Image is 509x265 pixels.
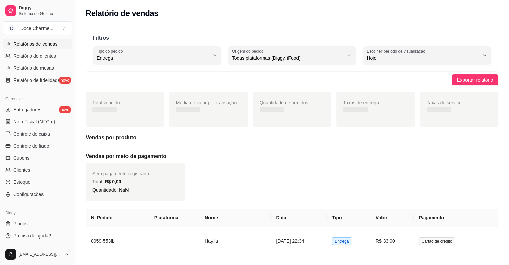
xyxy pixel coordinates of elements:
span: Sem pagamento registrado [92,171,149,176]
span: Diggy [19,5,69,11]
h5: Vendas por produto [86,134,498,142]
span: Controle de fiado [13,143,49,149]
div: Gerenciar [3,94,72,104]
span: Relatório de mesas [13,65,54,71]
span: Taxas de entrega [343,100,379,105]
span: Relatórios de vendas [13,41,58,47]
span: Entrega [332,237,351,245]
th: Pagamento [414,209,498,227]
span: Entregadores [13,106,41,113]
span: NaN [119,187,129,193]
p: Filtros [93,34,491,42]
label: Escolher período de visualização [367,48,427,54]
span: Relatório de fidelidade [13,77,60,84]
span: Controle de caixa [13,130,50,137]
span: Todas plataformas (Diggy, iFood) [232,55,344,61]
span: Clientes [13,167,30,173]
span: R$ 0,00 [105,179,121,184]
span: Planos [13,220,28,227]
span: [EMAIL_ADDRESS][DOMAIN_NAME] [19,252,61,257]
td: R$ 33,00 [370,227,414,255]
th: Data [271,209,327,227]
label: Origem do pedido [232,48,266,54]
span: Quantidade: [92,187,129,193]
span: Hoje [367,55,479,61]
button: Select a team [3,21,72,35]
th: Nome [199,209,271,227]
span: D [8,25,15,32]
th: Valor [370,209,414,227]
span: Relatório de clientes [13,53,56,59]
span: Sistema de Gestão [19,11,69,16]
img: diggy [154,232,171,249]
span: Estoque [13,179,30,185]
h2: Relatório de vendas [86,8,158,19]
span: Cartão de crédito [419,237,455,245]
span: Configurações [13,191,44,198]
span: Taxas de serviço [427,100,461,105]
th: Tipo [327,209,370,227]
span: Cupons [13,155,29,161]
td: 0059-553fb [86,227,149,255]
th: N. Pedido [86,209,149,227]
th: Plataforma [149,209,199,227]
label: Tipo do pedido [97,48,125,54]
span: Nota Fiscal (NFC-e) [13,118,55,125]
span: Precisa de ajuda? [13,232,51,239]
div: Diggy [3,208,72,218]
span: Exportar relatório [457,76,493,84]
div: Doce Charme ... [20,25,53,32]
span: Quantidade de pedidos [260,100,308,105]
td: Haylla [199,227,271,255]
h5: Vendas por meio de pagamento [86,152,498,160]
span: Total: [92,179,121,184]
td: [DATE] 22:34 [271,227,327,255]
span: Entrega [97,55,209,61]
